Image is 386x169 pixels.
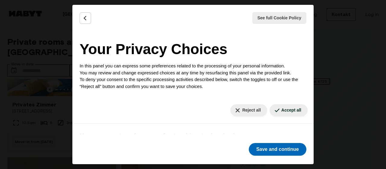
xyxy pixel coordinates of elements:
span: See full Cookie Policy [258,15,302,21]
button: See full Cookie Policy [252,12,307,24]
button: Save and continue [249,143,306,156]
h3: Your consent preferences for tracking technologies [80,131,306,141]
h2: Your Privacy Choices [80,38,306,60]
p: In this panel you can express some preferences related to the processing of your personal informa... [80,63,306,90]
button: Back [80,12,91,24]
button: Accept all [270,104,308,116]
button: Reject all [230,104,267,116]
